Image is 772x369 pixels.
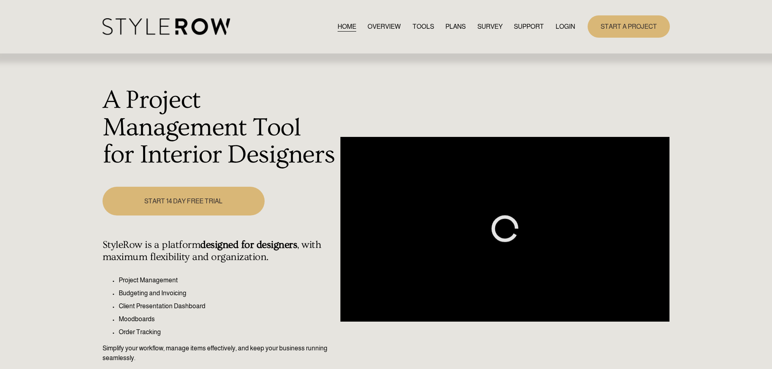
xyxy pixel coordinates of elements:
a: folder dropdown [514,21,544,32]
p: Moodboards [119,314,336,324]
span: SUPPORT [514,22,544,32]
p: Order Tracking [119,327,336,337]
p: Client Presentation Dashboard [119,301,336,311]
a: TOOLS [413,21,434,32]
a: HOME [338,21,356,32]
h4: StyleRow is a platform , with maximum flexibility and organization. [103,239,336,263]
p: Project Management [119,275,336,285]
strong: designed for designers [200,239,297,251]
a: START 14 DAY FREE TRIAL [103,187,265,215]
p: Simplify your workflow, manage items effectively, and keep your business running seamlessly. [103,343,336,363]
img: StyleRow [103,18,230,35]
a: LOGIN [556,21,575,32]
a: PLANS [445,21,466,32]
h1: A Project Management Tool for Interior Designers [103,87,336,169]
a: SURVEY [477,21,503,32]
a: OVERVIEW [368,21,401,32]
a: START A PROJECT [588,15,670,38]
p: Budgeting and Invoicing [119,288,336,298]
